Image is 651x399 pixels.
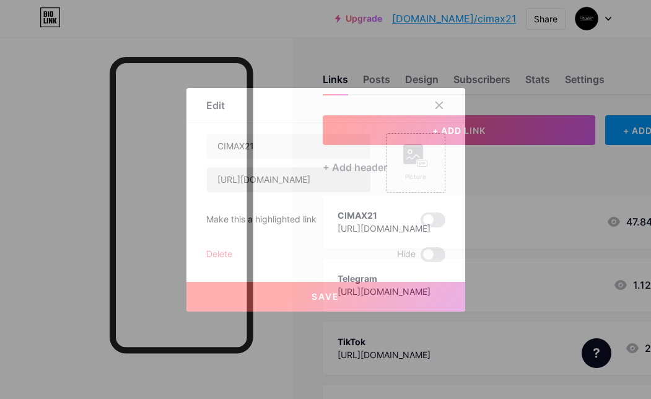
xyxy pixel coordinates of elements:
[206,213,317,227] div: Make this a highlighted link
[397,247,416,262] span: Hide
[312,291,339,302] span: Save
[207,134,370,159] input: Title
[206,247,232,262] div: Delete
[206,98,225,113] div: Edit
[403,172,428,182] div: Picture
[207,167,370,192] input: URL
[186,282,465,312] button: Save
